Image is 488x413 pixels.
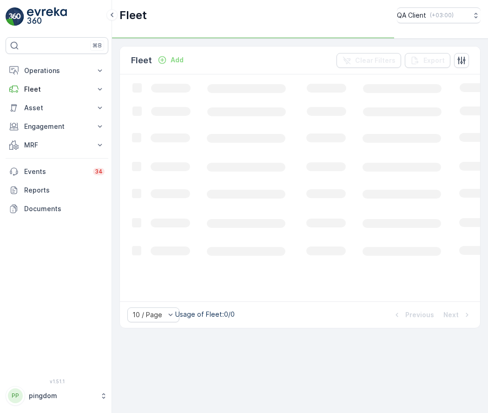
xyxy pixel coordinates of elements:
[397,7,481,23] button: QA Client(+03:00)
[355,56,396,65] p: Clear Filters
[6,136,108,154] button: MRF
[405,310,434,320] p: Previous
[92,42,102,49] p: ⌘B
[24,85,90,94] p: Fleet
[6,386,108,406] button: PPpingdom
[24,122,90,131] p: Engagement
[24,66,90,75] p: Operations
[6,117,108,136] button: Engagement
[405,53,450,68] button: Export
[391,309,435,320] button: Previous
[24,204,105,213] p: Documents
[24,167,87,176] p: Events
[6,7,24,26] img: logo
[131,54,152,67] p: Fleet
[6,162,108,181] a: Events34
[8,388,23,403] div: PP
[154,54,187,66] button: Add
[6,99,108,117] button: Asset
[24,103,90,113] p: Asset
[442,309,473,320] button: Next
[6,200,108,218] a: Documents
[175,310,235,319] p: Usage of Fleet : 0/0
[24,186,105,195] p: Reports
[171,55,184,65] p: Add
[430,12,454,19] p: ( +03:00 )
[336,53,401,68] button: Clear Filters
[29,391,95,400] p: pingdom
[423,56,445,65] p: Export
[27,7,67,26] img: logo_light-DOdMpM7g.png
[6,61,108,80] button: Operations
[6,181,108,200] a: Reports
[443,310,459,320] p: Next
[24,140,90,150] p: MRF
[397,11,426,20] p: QA Client
[95,168,103,175] p: 34
[6,379,108,384] span: v 1.51.1
[6,80,108,99] button: Fleet
[119,8,147,23] p: Fleet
